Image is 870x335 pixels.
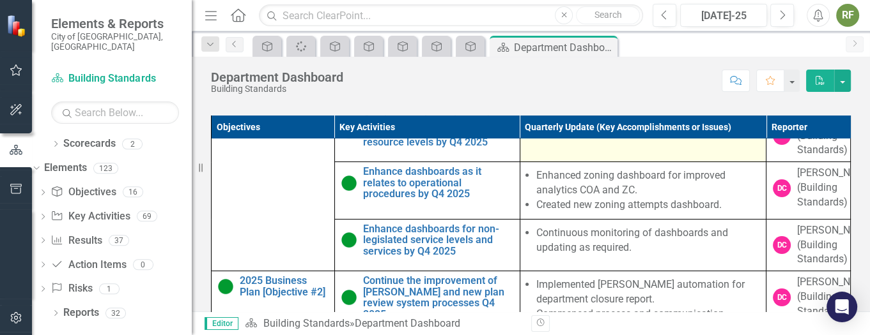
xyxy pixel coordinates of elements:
a: Continue the improvement of [PERSON_NAME] and new plan review system processes Q4 2025 [363,275,513,320]
td: Double-Click to Edit Right Click for Context Menu [334,162,520,220]
button: Search [576,6,640,24]
a: Action Items [50,258,126,272]
div: 69 [137,211,157,222]
div: DC [773,179,791,197]
span: Editor [205,317,238,330]
div: DC [773,236,791,254]
div: [DATE]-25 [685,8,763,24]
a: Conduct regular review and analysis of data to confirm resource levels by Q4 2025 [363,114,513,148]
div: » [245,316,521,331]
a: Objectives [50,185,116,200]
li: Implemented [PERSON_NAME] automation for department closure report. [536,278,760,307]
img: Proceeding as Anticipated [218,279,233,294]
td: Double-Click to Edit [766,219,851,271]
a: Building Standards [51,71,179,86]
a: Elements [44,161,87,175]
img: ClearPoint Strategy [6,14,29,36]
img: Proceeding as Anticipated [341,290,357,305]
div: Department Dashboard [514,40,614,56]
a: 2025 Business Plan [Objective #2] [240,275,328,297]
li: Continuous monitoring of dashboards and updating as required. [536,226,760,255]
img: Proceeding as Anticipated [341,175,357,191]
li: Created new zoning attempts dashboard. [536,198,760,212]
td: Double-Click to Edit [766,162,851,220]
div: Department Dashboard [211,70,343,84]
div: DC [773,288,791,306]
div: Department Dashboard [354,317,460,329]
div: 2 [122,138,143,149]
a: Enhance dashboards as it relates to operational procedures by Q4 2025 [363,166,513,200]
a: Building Standards [263,317,349,329]
a: Risks [50,281,92,296]
td: Double-Click to Edit [520,162,766,220]
div: 123 [93,163,118,174]
li: Enhanced zoning dashboard for improved analytics COA and ZC. [536,168,760,198]
div: 32 [105,308,126,318]
div: 37 [109,235,129,246]
td: Double-Click to Edit Right Click for Context Menu [334,219,520,271]
a: Enhance dashboards for non-legislated service levels and services by Q4 2025 [363,223,513,257]
input: Search ClearPoint... [259,4,643,27]
span: Search [594,10,622,20]
div: Building Standards [211,84,343,94]
a: Key Activities [50,209,130,224]
div: 1 [99,283,120,294]
img: Proceeding as Anticipated [341,232,357,248]
button: RF [836,4,859,27]
div: 0 [133,259,153,270]
div: Open Intercom Messenger [827,292,857,322]
td: Double-Click to Edit [520,219,766,271]
div: 16 [123,187,143,198]
a: Scorecards [63,137,116,151]
input: Search Below... [51,101,179,124]
small: City of [GEOGRAPHIC_DATA], [GEOGRAPHIC_DATA] [51,31,179,52]
button: [DATE]-25 [680,4,767,27]
span: Elements & Reports [51,16,179,31]
a: Results [50,234,102,248]
a: Reports [63,306,99,320]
